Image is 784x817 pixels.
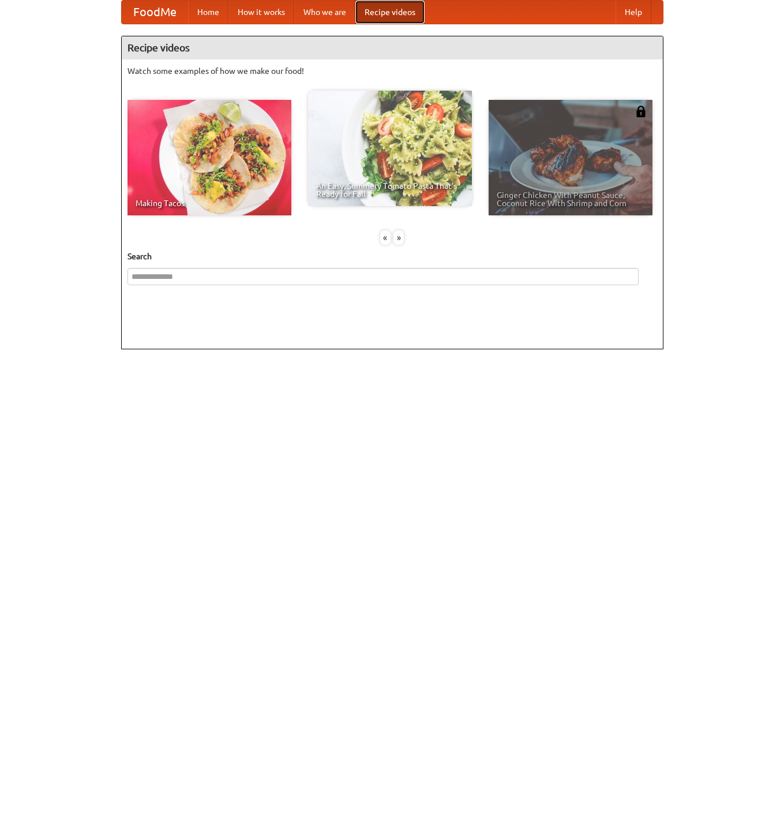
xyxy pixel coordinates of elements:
div: » [393,230,404,245]
a: Who we are [294,1,355,24]
p: Watch some examples of how we make our food! [127,65,657,77]
a: FoodMe [122,1,188,24]
a: Home [188,1,228,24]
a: Making Tacos [127,100,291,215]
img: 483408.png [635,106,647,117]
h4: Recipe videos [122,36,663,59]
h5: Search [127,251,657,262]
a: Help [616,1,651,24]
span: An Easy, Summery Tomato Pasta That's Ready for Fall [316,182,464,198]
div: « [380,230,391,245]
a: How it works [228,1,294,24]
span: Making Tacos [136,199,283,207]
a: An Easy, Summery Tomato Pasta That's Ready for Fall [308,91,472,206]
a: Recipe videos [355,1,425,24]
